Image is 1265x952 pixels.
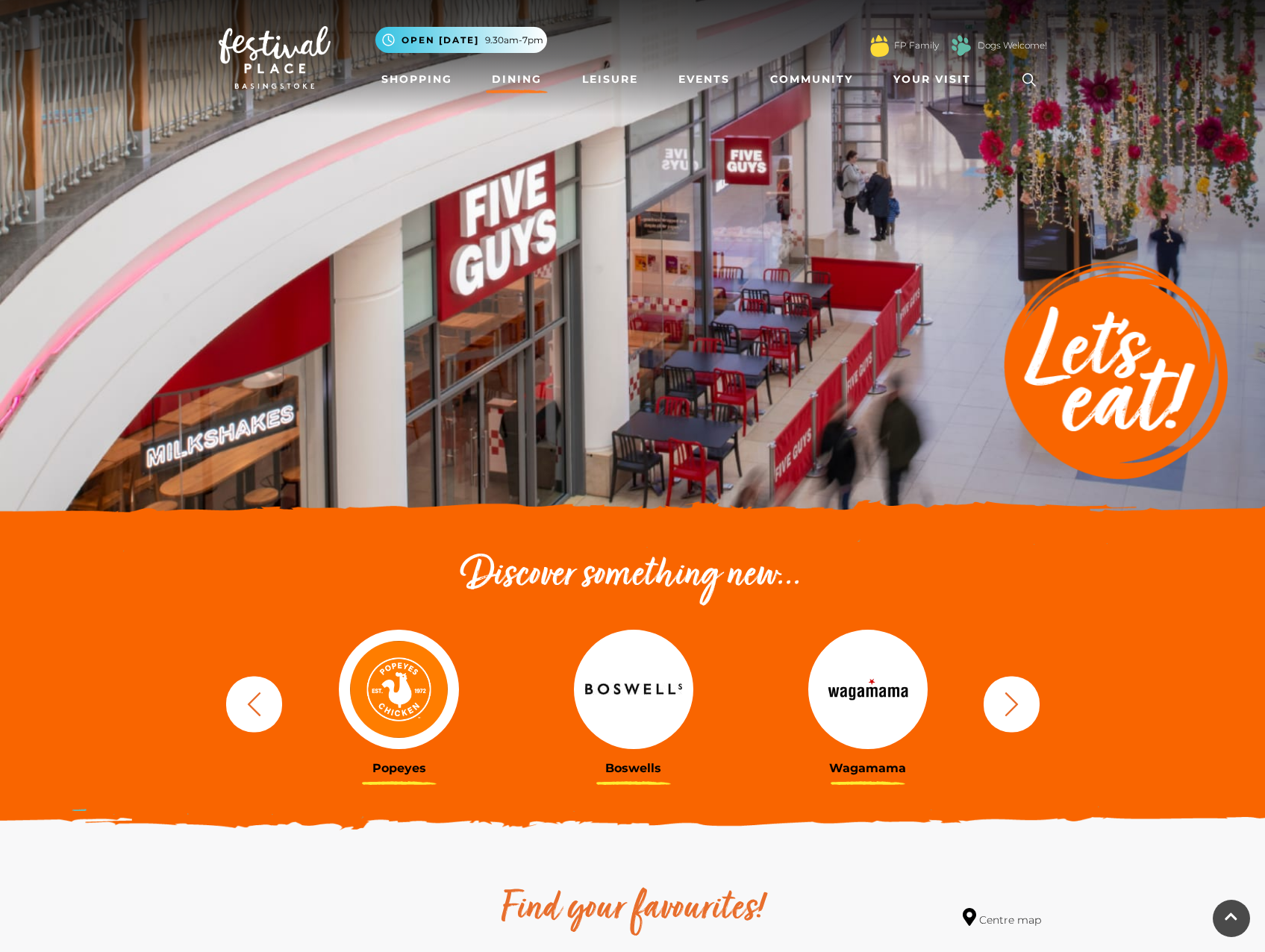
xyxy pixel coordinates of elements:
a: Dining [486,66,548,93]
h3: Wagamama [762,761,974,775]
h2: Find your favourites! [360,886,905,933]
a: Your Visit [887,66,984,93]
a: Popeyes [293,630,505,775]
span: Open [DATE] [402,34,479,47]
h3: Boswells [528,761,740,775]
a: FP Family [894,39,939,52]
a: Wagamama [762,630,974,775]
img: Festival Place Logo [219,26,331,89]
a: Leisure [576,66,644,93]
span: 9.30am-7pm [485,34,543,47]
a: Centre map [963,908,1041,928]
a: Shopping [375,66,458,93]
h3: Popeyes [293,761,505,775]
a: Community [764,66,859,93]
a: Boswells [528,630,740,775]
span: Your Visit [893,72,971,87]
button: Open [DATE] 9.30am-7pm [375,27,547,53]
a: Events [672,66,736,93]
a: Dogs Welcome! [978,39,1047,52]
h2: Discover something new... [219,552,1047,600]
